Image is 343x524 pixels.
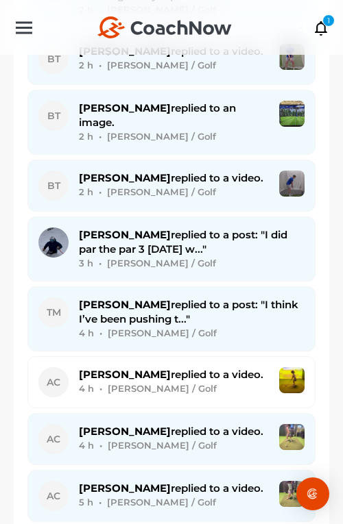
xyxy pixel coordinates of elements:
div: BT [38,171,69,201]
button: [PERSON_NAME]replied to a post: "I did par the par 3 [DATE] w..." 3 h • [PERSON_NAME] / Golf [27,216,316,282]
b: [PERSON_NAME] [79,228,171,241]
button: BT [PERSON_NAME]replied to an image. 2 h • [PERSON_NAME] / Golf [27,90,316,155]
span: replied to a video. [79,482,263,495]
div: AC [38,367,69,397]
div: 4 h • [PERSON_NAME] / Golf [79,438,269,453]
div: 4 h • [PERSON_NAME] / Golf [79,326,305,340]
button: BT [PERSON_NAME]replied to a video. 2 h • [PERSON_NAME] / Golf [27,160,316,212]
a: 1 [314,18,329,38]
b: [PERSON_NAME] [79,425,171,438]
div: 4 h • [PERSON_NAME] / Golf [79,382,269,396]
div: 3 h • [PERSON_NAME] / Golf [79,256,305,271]
b: [PERSON_NAME] [79,482,171,495]
b: [PERSON_NAME] [79,101,171,114]
button: AC [PERSON_NAME]replied to a video. 5 h • [PERSON_NAME] / Golf [27,470,316,522]
button: AC [PERSON_NAME]replied to a video. 4 h • [PERSON_NAME] / Golf [27,413,316,465]
span: replied to a video. [79,171,263,184]
button: BT [PERSON_NAME]replied to a video. 2 h • [PERSON_NAME] / Golf [27,33,316,85]
div: BT [38,101,69,131]
b: [PERSON_NAME] [79,368,171,381]
span: replied to a video. [79,368,263,381]
span: replied to an image. [79,101,236,129]
div: Open Intercom Messenger [296,477,329,510]
span: replied to a post: "I think I’ve been pushing t..." [79,298,298,325]
b: [PERSON_NAME] [79,171,171,184]
div: AC [38,481,69,511]
div: TM [38,297,69,327]
div: 2 h • [PERSON_NAME] / Golf [79,129,269,144]
span: replied to a post: "I did par the par 3 [DATE] w..." [79,228,287,255]
div: 1 [322,14,335,27]
div: BT [38,44,69,74]
div: 5 h • [PERSON_NAME] / Golf [79,495,269,510]
div: AC [38,424,69,454]
img: square_86e21a3e9b6d05f25df6eeb0e79df302.jpg [38,227,69,258]
button: TM [PERSON_NAME]replied to a post: "I think I’ve been pushing t..." 4 h • [PERSON_NAME] / Golf [27,286,316,351]
span: replied to a video. [79,425,263,438]
div: 2 h • [PERSON_NAME] / Golf [79,58,269,73]
button: AC [PERSON_NAME]replied to a video. 4 h • [PERSON_NAME] / Golf [27,356,316,408]
div: 2 h • [PERSON_NAME] / Golf [79,185,269,199]
b: [PERSON_NAME] [79,298,171,311]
